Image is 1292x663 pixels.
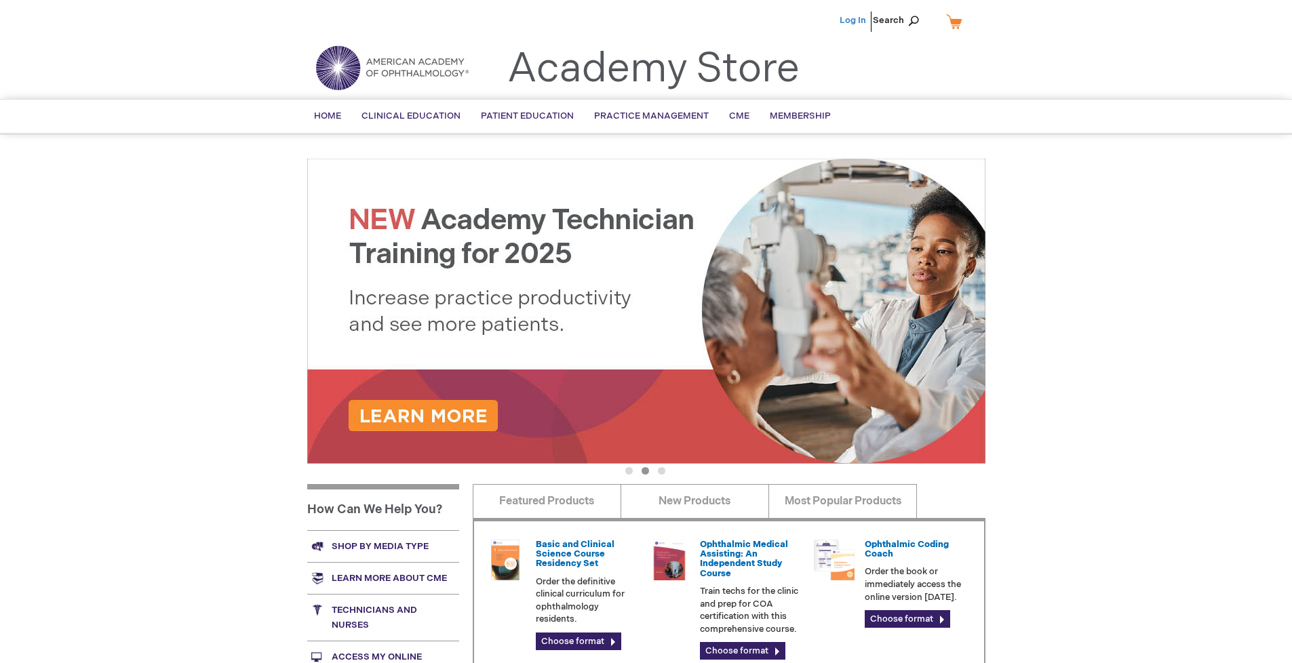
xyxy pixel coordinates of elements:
a: Log In [840,15,866,26]
span: Patient Education [481,110,574,121]
a: Practice Management [584,100,719,133]
button: 3 of 3 [658,467,665,475]
button: 1 of 3 [625,467,633,475]
a: Ophthalmic Medical Assisting: An Independent Study Course [700,539,788,579]
p: Train techs for the clinic and prep for COA certification with this comprehensive course. [700,585,803,635]
a: Basic and Clinical Science Course Residency Set [536,539,614,569]
a: CME [719,100,760,133]
a: Technicians and nurses [307,594,459,641]
a: Membership [760,100,841,133]
span: Clinical Education [361,110,461,121]
span: Practice Management [594,110,709,121]
span: Home [314,110,341,121]
h1: How Can We Help You? [307,484,459,530]
a: Ophthalmic Coding Coach [865,539,949,559]
a: Choose format [700,642,785,660]
button: 2 of 3 [642,467,649,475]
p: Order the definitive clinical curriculum for ophthalmology residents. [536,576,639,626]
p: Order the book or immediately access the online version [DATE]. [865,565,968,603]
span: Search [873,7,924,34]
a: Clinical Education [351,100,471,133]
a: Academy Store [507,45,800,94]
a: Featured Products [473,484,621,518]
a: Choose format [865,610,950,628]
img: codngu_60.png [814,540,855,580]
a: Choose format [536,632,621,650]
a: Learn more about CME [307,562,459,594]
span: CME [729,110,749,121]
a: New Products [621,484,769,518]
img: 0219007u_51.png [649,540,690,580]
a: Most Popular Products [768,484,917,518]
a: Patient Education [471,100,584,133]
span: Membership [770,110,831,121]
a: Shop by media type [307,530,459,562]
img: 02850963u_47.png [485,540,526,580]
